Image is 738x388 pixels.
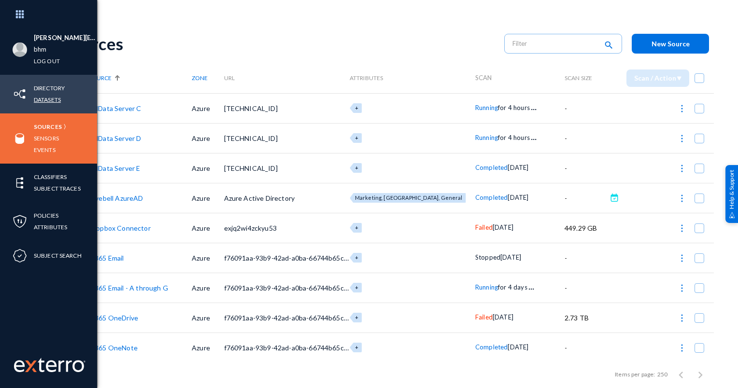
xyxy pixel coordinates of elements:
[192,123,224,153] td: Azure
[13,249,27,263] img: icon-compliance.svg
[34,94,61,105] a: Datasets
[355,135,358,141] span: +
[508,164,528,171] span: [DATE]
[531,100,533,112] span: .
[493,223,513,231] span: [DATE]
[565,93,607,123] td: -
[565,273,607,303] td: -
[677,194,687,203] img: icon-more.svg
[34,250,82,261] a: Subject Search
[34,121,62,132] a: Sources
[192,243,224,273] td: Azure
[677,283,687,293] img: icon-more.svg
[677,104,687,113] img: icon-more.svg
[677,164,687,173] img: icon-more.svg
[355,165,358,171] span: +
[224,224,277,232] span: exjq2wi4zckyu53
[632,34,709,54] button: New Source
[475,313,493,321] span: Failed
[493,313,513,321] span: [DATE]
[192,303,224,333] td: Azure
[677,223,687,233] img: icon-more.svg
[355,344,358,350] span: +
[565,213,607,243] td: 449.29 GB
[34,222,67,233] a: Attributes
[224,194,295,202] span: Azure Active Directory
[677,343,687,353] img: icon-more.svg
[192,74,208,82] span: Zone
[64,34,495,54] div: Sources
[500,253,521,261] span: [DATE]
[355,254,358,261] span: +
[535,100,537,112] span: .
[475,134,498,141] span: Running
[498,104,530,111] span: for 4 hours
[89,344,138,352] a: O365 OneNote
[508,194,528,201] span: [DATE]
[224,254,356,262] span: f76091aa-93b9-42ad-a0ba-66744b65c468
[475,194,508,201] span: Completed
[725,165,738,223] div: Help & Support
[677,134,687,143] img: icon-more.svg
[34,183,81,194] a: Subject Traces
[355,284,358,291] span: +
[192,153,224,183] td: Azure
[14,358,85,372] img: exterro-work-mark.svg
[530,280,532,291] span: .
[475,253,500,261] span: Stopped
[508,343,528,351] span: [DATE]
[565,123,607,153] td: -
[355,105,358,111] span: +
[13,42,27,57] img: blank-profile-picture.png
[729,212,735,218] img: help_support.svg
[5,4,34,25] img: app launcher
[224,314,356,322] span: f76091aa-93b9-42ad-a0ba-66744b65c468
[89,284,168,292] a: O365 Email - A through G
[34,55,60,67] a: Log out
[677,313,687,323] img: icon-more.svg
[13,131,27,146] img: icon-sources.svg
[615,370,655,379] div: Items per page:
[224,164,278,172] span: [TECHNICAL_ID]
[13,176,27,190] img: icon-elements.svg
[89,254,124,262] a: O365 Email
[224,284,356,292] span: f76091aa-93b9-42ad-a0ba-66744b65c468
[355,224,358,231] span: +
[89,74,112,82] span: Source
[34,32,97,44] li: [PERSON_NAME][EMAIL_ADDRESS][PERSON_NAME][DOMAIN_NAME]
[565,333,607,362] td: -
[531,130,533,142] span: .
[475,223,493,231] span: Failed
[475,164,508,171] span: Completed
[89,164,140,172] a: BHData Server E
[13,87,27,101] img: icon-inventory.svg
[89,314,138,322] a: O365 OneDrive
[498,134,530,141] span: for 4 hours
[89,194,143,202] a: Divebell AzureAD
[532,280,534,291] span: .
[34,83,65,94] a: Directory
[224,104,278,112] span: [TECHNICAL_ID]
[677,253,687,263] img: icon-more.svg
[192,273,224,303] td: Azure
[533,100,535,112] span: .
[34,44,46,55] a: bhm
[565,243,607,273] td: -
[224,344,356,352] span: f76091aa-93b9-42ad-a0ba-66744b65c468
[34,171,67,182] a: Classifiers
[475,343,508,351] span: Completed
[13,214,27,229] img: icon-policies.svg
[565,153,607,183] td: -
[565,303,607,333] td: 2.73 TB
[89,104,141,112] a: BHData Server C
[475,74,492,82] span: Scan
[25,360,37,372] img: exterro-logo.svg
[565,183,607,213] td: -
[475,104,498,111] span: Running
[603,39,614,52] mat-icon: search
[89,224,151,232] a: Dropbox Connector
[355,314,358,320] span: +
[512,36,597,51] input: Filter
[533,130,535,142] span: .
[192,93,224,123] td: Azure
